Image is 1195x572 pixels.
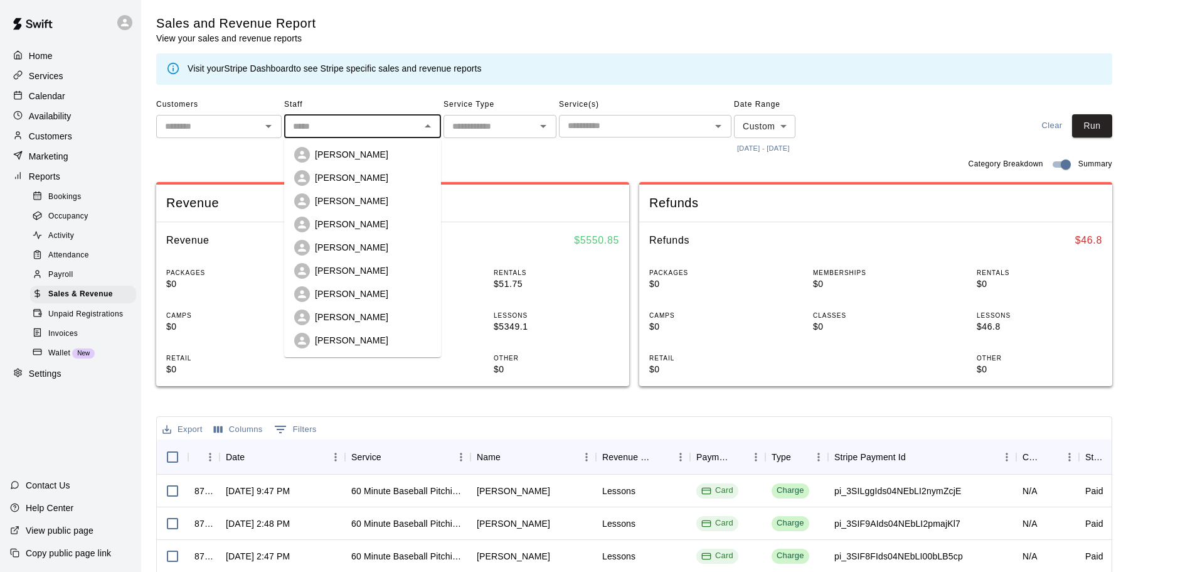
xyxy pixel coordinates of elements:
[315,195,388,207] p: [PERSON_NAME]
[284,95,441,115] span: Staff
[977,363,1102,376] p: $0
[1043,448,1060,466] button: Sort
[30,345,136,362] div: WalletNew
[30,207,141,226] a: Occupancy
[834,550,963,563] div: pi_3SIF8FIds04NEbLI00bLB5cp
[315,148,388,161] p: [PERSON_NAME]
[534,117,552,135] button: Open
[577,448,596,467] button: Menu
[48,191,82,203] span: Bookings
[48,308,123,321] span: Unpaid Registrations
[10,127,131,146] a: Customers
[26,479,70,492] p: Contact Us
[48,347,70,360] span: Wallet
[828,440,1016,475] div: Stripe Payment Id
[10,107,131,126] a: Availability
[166,195,619,212] span: Revenue
[10,67,131,85] a: Services
[166,353,292,363] p: RETAIL
[729,448,746,466] button: Sort
[443,95,556,115] span: Service Type
[226,550,290,563] div: Oct 14, 2025, 2:47 PM
[30,246,141,266] a: Attendance
[271,419,320,440] button: Show filters
[194,550,213,563] div: 874313
[559,95,731,115] span: Service(s)
[26,547,111,559] p: Copy public page link
[1075,232,1102,249] h6: $ 46.8
[29,70,63,82] p: Services
[777,485,804,497] div: Charge
[30,324,141,343] a: Invoices
[977,320,1102,333] p: $46.8
[29,90,65,102] p: Calendar
[156,95,282,115] span: Customers
[574,232,619,249] h6: $ 5550.85
[772,440,791,475] div: Type
[813,320,938,333] p: $0
[813,278,938,291] p: $0
[690,440,765,475] div: Payment Method
[48,249,89,262] span: Attendance
[30,227,141,246] a: Activity
[477,517,550,530] div: Ted Ranieri
[345,440,470,475] div: Service
[696,440,729,475] div: Payment Method
[969,158,1043,171] span: Category Breakdown
[1032,114,1072,138] button: Clear
[1022,550,1038,563] div: N/A
[315,241,388,254] p: [PERSON_NAME]
[48,230,74,242] span: Activity
[381,448,399,466] button: Sort
[166,320,292,333] p: $0
[194,517,213,530] div: 874316
[10,87,131,105] a: Calendar
[777,517,804,529] div: Charge
[188,440,220,475] div: InvoiceId
[1105,448,1123,466] button: Sort
[30,306,136,323] div: Unpaid Registrations
[260,117,277,135] button: Open
[156,15,316,32] h5: Sales and Revenue Report
[30,343,141,363] a: WalletNew
[777,550,804,562] div: Charge
[977,278,1102,291] p: $0
[29,110,72,122] p: Availability
[477,440,501,475] div: Name
[977,311,1102,320] p: LESSONS
[224,63,294,73] a: Stripe Dashboard
[29,367,61,380] p: Settings
[701,517,733,529] div: Card
[10,365,131,384] a: Settings
[30,187,141,207] a: Bookings
[1078,158,1112,171] span: Summary
[477,485,550,497] div: Bryan Shiplett
[649,320,775,333] p: $0
[834,517,960,530] div: pi_3SIF9AIds04NEbLI2pmajKl7
[701,485,733,497] div: Card
[602,485,635,497] div: Lessons
[30,286,136,303] div: Sales & Revenue
[226,440,245,475] div: Date
[48,210,88,223] span: Occupancy
[29,170,60,183] p: Reports
[72,350,95,357] span: New
[48,269,73,281] span: Payroll
[1072,114,1112,138] button: Run
[596,440,690,475] div: Revenue Category
[1085,485,1103,497] div: Paid
[10,46,131,65] a: Home
[166,311,292,320] p: CAMPS
[30,266,141,285] a: Payroll
[30,305,141,324] a: Unpaid Registrations
[166,363,292,376] p: $0
[351,485,464,497] div: 60 Minute Baseball Pitching Lesson
[791,448,809,466] button: Sort
[494,320,619,333] p: $5349.1
[649,268,775,278] p: PACKAGES
[30,266,136,284] div: Payroll
[30,247,136,264] div: Attendance
[315,264,388,277] p: [PERSON_NAME]
[10,167,131,186] a: Reports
